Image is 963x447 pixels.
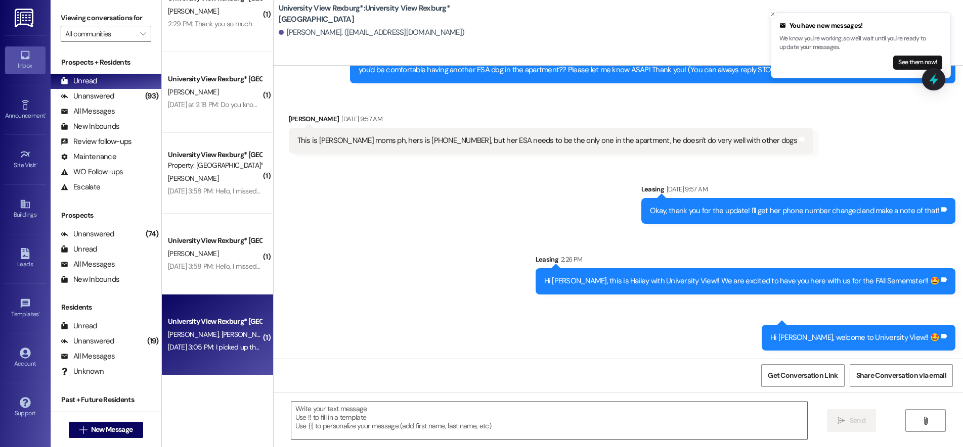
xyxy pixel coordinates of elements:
div: Leasing [641,184,956,198]
div: University View Rexburg* [GEOGRAPHIC_DATA] [168,74,261,84]
div: [DATE] 3:05 PM: I picked up the key, what time can others get their keys [DATE] [168,342,397,352]
span: • [39,309,40,316]
a: Support [5,394,46,421]
div: University View Rexburg* [GEOGRAPHIC_DATA] [168,316,261,327]
div: All Messages [61,106,115,117]
span: [PERSON_NAME] [168,7,218,16]
button: Send [827,409,876,432]
span: • [36,160,38,167]
div: University View Rexburg* [GEOGRAPHIC_DATA] [168,235,261,246]
a: Buildings [5,195,46,223]
div: Residents [51,302,161,313]
span: [PERSON_NAME] [168,174,218,183]
span: [PERSON_NAME] [168,87,218,96]
div: Unread [61,244,97,255]
div: [DATE] 3:58 PM: Hello, I missed the key drop off [DATE] so I just dropped it through the mail slo... [168,262,719,271]
button: Close toast [768,9,778,19]
div: Unknown [61,366,104,377]
img: ResiDesk Logo [15,9,35,27]
span: Get Conversation Link [768,370,838,381]
div: New Inbounds [61,121,119,132]
button: New Message [69,422,144,438]
div: (74) [143,226,161,242]
div: All Messages [61,351,115,362]
div: [DATE] 9:57 AM [664,184,708,194]
i:  [79,426,87,434]
div: WO Follow-ups [61,167,123,177]
b: University View Rexburg*: University View Rexburg* [GEOGRAPHIC_DATA] [279,3,481,25]
div: Prospects [51,210,161,221]
div: Unanswered [61,336,114,346]
span: • [45,111,47,118]
label: Viewing conversations for [61,10,151,26]
span: New Message [91,424,133,435]
span: [PERSON_NAME] [221,330,275,339]
div: Unread [61,76,97,86]
span: [PERSON_NAME] [168,249,218,258]
a: Inbox [5,46,46,74]
div: [PERSON_NAME]. ([EMAIL_ADDRESS][DOMAIN_NAME]) [279,27,465,38]
div: [DATE] at 2:18 PM: Do you know if the L lot is the same as University View? [168,100,381,109]
div: Escalate [61,182,100,192]
div: University View Rexburg* [GEOGRAPHIC_DATA] [168,150,261,160]
a: Templates • [5,295,46,322]
div: Leasing [536,254,956,268]
p: We know you're working, so we'll wait until you're ready to update your messages. [779,34,942,52]
a: Account [5,344,46,372]
button: Share Conversation via email [850,364,953,387]
div: Maintenance [61,152,116,162]
span: Share Conversation via email [856,370,946,381]
div: Review follow-ups [61,136,132,147]
div: New Inbounds [61,274,119,285]
div: 2:26 PM [558,254,582,265]
div: Prospects + Residents [51,57,161,68]
div: [DATE] 9:57 AM [339,114,382,124]
i:  [922,417,929,425]
div: Hi [PERSON_NAME], this is Hailey with University View!! We are excited to have you here with us f... [544,276,940,286]
div: Okay, thank you for the update! I'll get her phone number changed and make a note of that! [650,206,940,216]
div: Past + Future Residents [51,394,161,405]
div: Unanswered [61,91,114,102]
input: All communities [65,26,135,42]
button: See them now! [893,56,942,70]
div: 2:29 PM: Thank you so much [168,19,252,28]
span: Send [850,415,865,426]
div: (19) [145,333,161,349]
div: Unanswered [61,229,114,239]
a: Leads [5,245,46,272]
div: [PERSON_NAME] [289,114,813,128]
div: Property: [GEOGRAPHIC_DATA]* [168,160,261,171]
i:  [838,417,845,425]
div: Hi [PERSON_NAME], welcome to University View!! 🤩 [770,332,939,343]
button: Get Conversation Link [761,364,844,387]
div: All Messages [61,259,115,270]
div: (93) [143,88,161,104]
a: Site Visit • [5,146,46,173]
i:  [140,30,146,38]
div: [DATE] 3:58 PM: Hello, I missed the key drop off [DATE] so I just dropped it through the mail slo... [168,186,719,195]
div: You have new messages! [779,21,942,31]
span: [PERSON_NAME] [168,330,222,339]
div: This is [PERSON_NAME] moms ph, hers is [PHONE_NUMBER], but her ESA needs to be the only one in th... [297,135,797,146]
div: Unread [61,321,97,331]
